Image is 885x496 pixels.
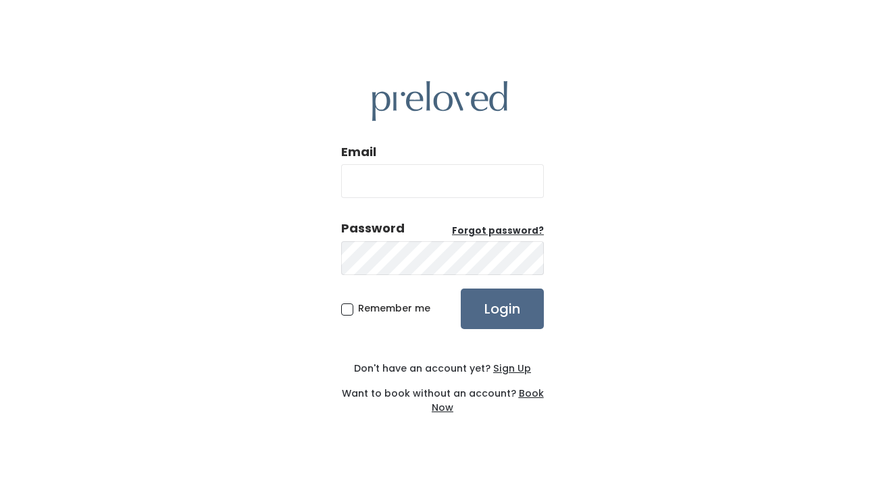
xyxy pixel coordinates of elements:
u: Forgot password? [452,224,544,237]
a: Sign Up [490,362,531,375]
img: preloved logo [372,81,507,121]
label: Email [341,143,376,161]
input: Login [461,289,544,329]
span: Remember me [358,301,430,315]
div: Want to book without an account? [341,376,544,415]
u: Sign Up [493,362,531,375]
a: Forgot password? [452,224,544,238]
div: Password [341,220,405,237]
div: Don't have an account yet? [341,362,544,376]
a: Book Now [432,387,544,414]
